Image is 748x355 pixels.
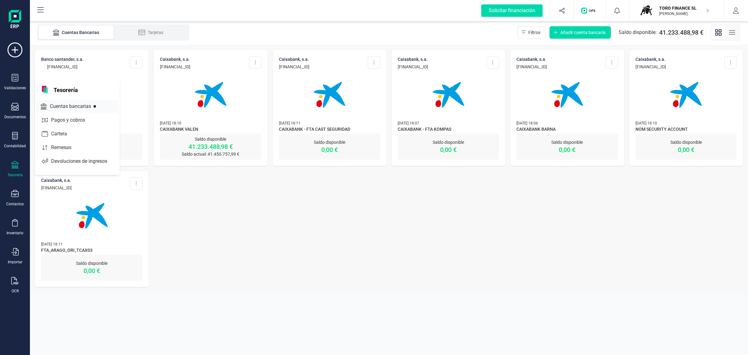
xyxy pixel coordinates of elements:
[160,126,261,134] span: CAIXABANK VALEN
[516,64,547,70] p: [FINANCIAL_ID]
[659,28,703,37] span: 41.233.488,98 €
[619,29,657,36] span: Saldo disponible:
[126,29,176,36] div: Tarjetas
[639,4,653,17] img: TO
[635,145,737,154] p: 0,00 €
[516,139,618,145] p: Saldo disponible
[41,247,142,255] span: FTA_ARAGO_ORI_TCAX03
[516,121,538,125] span: [DATE] 18:06
[516,126,618,134] span: CAIXABANK BARNA
[47,103,102,110] span: Cuentas bancarias
[41,185,72,191] p: [FINANCIAL_ID]
[279,139,380,145] p: Saldo disponible
[7,231,23,236] div: Inventario
[398,56,428,62] p: CAIXABANK, S.A.
[49,116,96,124] span: Pagos y cobros
[635,121,657,125] span: [DATE] 18:10
[50,86,82,93] span: Tesorería
[7,173,23,177] div: Tesorería
[279,145,380,154] p: 0,00 €
[637,1,717,21] button: TOTORO FINANCE SL[PERSON_NAME]
[659,5,709,11] p: TORO FINANCE SL
[6,202,24,207] div: Contactos
[635,126,737,134] span: NOM SECURITY ACCOUNT
[279,64,309,70] p: [FINANCIAL_ID]
[398,139,499,145] p: Saldo disponible
[578,1,602,21] button: Logo de OPS
[279,121,300,125] span: [DATE] 18:11
[516,56,547,62] p: CAIXABANK, S.A.
[160,142,261,151] p: 41.233.488,98 €
[160,136,261,142] p: Saldo disponible
[4,143,26,148] div: Contabilidad
[49,144,83,151] span: Remesas
[481,4,543,17] div: Solicitar financiación
[474,1,550,21] button: Solicitar financiación
[41,266,142,275] p: 0,00 €
[516,145,618,154] p: 0,00 €
[9,10,21,30] img: Logo Finanedi
[160,64,190,70] p: [FINANCIAL_ID]
[160,121,181,125] span: [DATE] 18:10
[635,139,737,145] p: Saldo disponible
[41,56,84,62] p: BANCO SANTANDER, S.A.
[581,7,598,14] img: Logo de OPS
[49,130,78,138] span: Cartera
[51,29,101,36] div: Cuentas Bancarias
[160,151,261,157] p: Saldo actual: 41.450.757,99 €
[279,56,309,62] p: CAIXABANK, S.A.
[49,158,118,165] span: Devoluciones de ingresos
[398,121,419,125] span: [DATE] 18:07
[4,114,26,119] div: Documentos
[4,85,26,90] div: Validaciones
[560,29,606,36] span: Añadir cuenta bancaria
[635,64,666,70] p: [FINANCIAL_ID]
[41,177,72,183] p: CAIXABANK, S.A.
[8,260,22,265] div: Importar
[398,126,499,134] span: CAIXABANK - FTA KOMPAS
[160,56,190,62] p: CAIXABANK, S.A.
[549,26,611,39] button: Añadir cuenta bancaria
[398,145,499,154] p: 0,00 €
[398,64,428,70] p: [FINANCIAL_ID]
[528,29,540,36] span: Filtros
[279,126,380,134] span: CAIXABANK - FTA CAST SEGURIDAD
[41,64,84,70] p: [FINANCIAL_ID]
[635,56,666,62] p: CAIXABANK, S.A.
[517,26,546,39] button: Filtros
[659,11,709,16] p: [PERSON_NAME]
[41,242,63,246] span: [DATE] 18:11
[12,289,19,294] div: OCR
[41,260,142,266] p: Saldo disponible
